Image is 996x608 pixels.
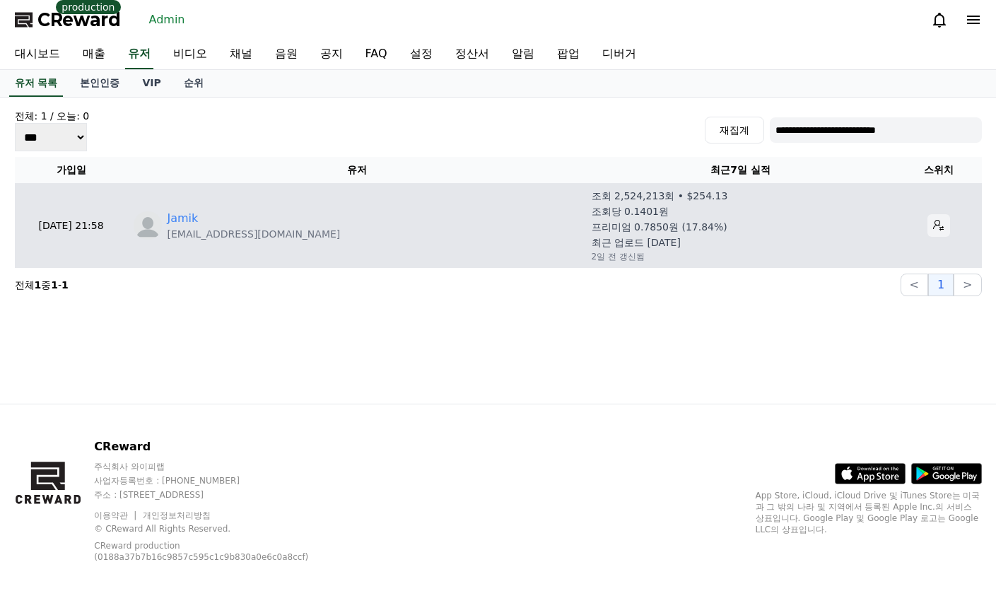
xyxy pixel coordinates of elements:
[901,274,928,296] button: <
[35,279,42,291] strong: 1
[592,189,728,203] p: 조회 2,524,213회 • $254.13
[9,70,64,97] a: 유저 목록
[705,117,764,144] button: 재집계
[592,220,727,234] p: 프리미엄 0.7850원 (17.84%)
[209,469,244,481] span: Settings
[37,8,121,31] span: CReward
[399,40,444,69] a: 설정
[20,218,122,233] p: [DATE] 21:58
[896,157,982,183] th: 스위치
[61,279,69,291] strong: 1
[15,8,121,31] a: CReward
[94,489,342,501] p: 주소 : [STREET_ADDRESS]
[134,211,162,240] img: https://cdn.creward.net/profile/user/profile_blank.webp
[94,438,342,455] p: CReward
[182,448,271,484] a: Settings
[756,490,982,535] p: App Store, iCloud, iCloud Drive 및 iTunes Store는 미국과 그 밖의 나라 및 지역에서 등록된 Apple Inc.의 서비스 상표입니다. Goo...
[69,70,131,97] a: 본인인증
[592,204,669,218] p: 조회당 0.1401원
[168,227,341,241] p: [EMAIL_ADDRESS][DOMAIN_NAME]
[143,510,211,520] a: 개인정보처리방침
[15,157,128,183] th: 가입일
[94,540,320,563] p: CReward production (0188a37b7b16c9857c595c1c9b830a0e6c0a8ccf)
[36,469,61,481] span: Home
[93,448,182,484] a: Messages
[172,70,215,97] a: 순위
[51,279,58,291] strong: 1
[162,40,218,69] a: 비디오
[592,251,645,262] p: 2일 전 갱신됨
[264,40,309,69] a: 음원
[131,70,172,97] a: VIP
[71,40,117,69] a: 매출
[125,40,153,69] a: 유저
[591,40,648,69] a: 디버거
[586,157,896,183] th: 최근7일 실적
[15,109,90,123] h4: 전체: 1 / 오늘: 0
[94,523,342,534] p: © CReward All Rights Reserved.
[218,40,264,69] a: 채널
[4,40,71,69] a: 대시보드
[954,274,981,296] button: >
[592,235,681,250] p: 최근 업로드 [DATE]
[444,40,500,69] a: 정산서
[500,40,546,69] a: 알림
[928,274,954,296] button: 1
[94,475,342,486] p: 사업자등록번호 : [PHONE_NUMBER]
[117,470,159,481] span: Messages
[168,210,199,227] a: Jamik
[15,278,69,292] p: 전체 중 -
[546,40,591,69] a: 팝업
[143,8,191,31] a: Admin
[94,510,139,520] a: 이용약관
[128,157,586,183] th: 유저
[309,40,354,69] a: 공지
[94,461,342,472] p: 주식회사 와이피랩
[354,40,399,69] a: FAQ
[4,448,93,484] a: Home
